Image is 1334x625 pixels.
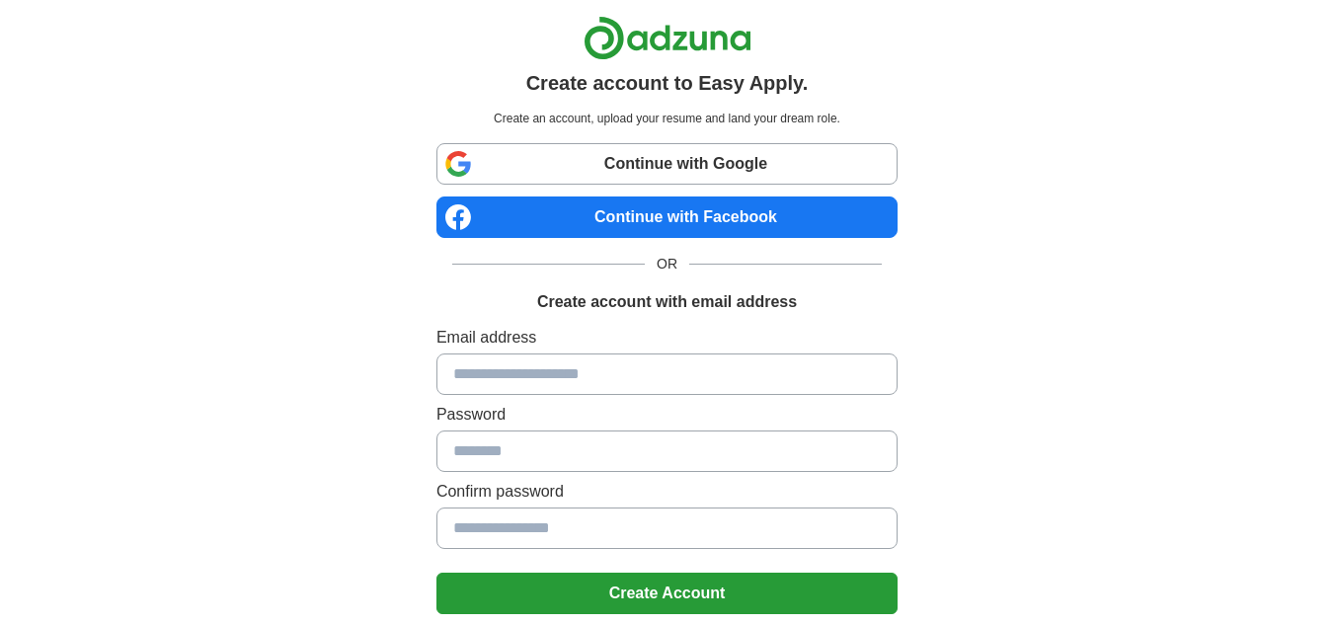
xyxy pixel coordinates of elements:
img: Adzuna logo [584,16,751,60]
label: Email address [436,326,898,350]
h1: Create account to Easy Apply. [526,68,809,98]
span: OR [645,254,689,274]
label: Password [436,403,898,427]
label: Confirm password [436,480,898,504]
h1: Create account with email address [537,290,797,314]
p: Create an account, upload your resume and land your dream role. [440,110,894,127]
button: Create Account [436,573,898,614]
a: Continue with Facebook [436,196,898,238]
a: Continue with Google [436,143,898,185]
